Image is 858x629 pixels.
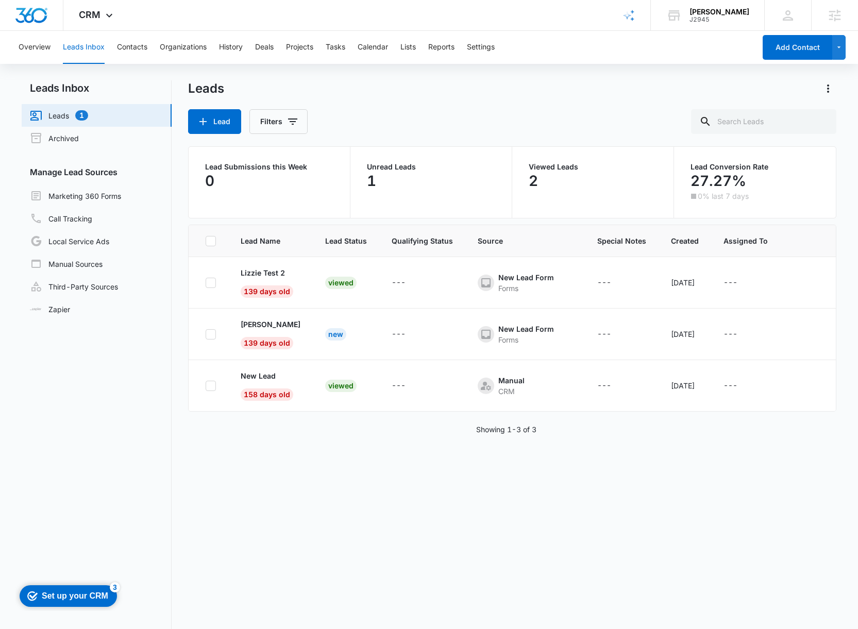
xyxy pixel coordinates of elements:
[478,324,573,345] div: - - Select to Edit Field
[241,235,300,246] span: Lead Name
[671,380,699,391] div: [DATE]
[30,212,92,225] a: Call Tracking
[286,31,313,64] button: Projects
[392,277,406,289] div: ---
[325,278,357,287] a: Viewed
[219,31,243,64] button: History
[478,375,543,397] div: - - Select to Edit Field
[597,328,630,341] div: - - Select to Edit Field
[249,109,308,134] button: Filters
[724,380,756,392] div: - - Select to Edit Field
[241,267,300,296] a: Lizzie Test 2139 days old
[188,81,224,96] h1: Leads
[30,190,121,202] a: Marketing 360 Forms
[30,304,70,315] a: Zapier
[478,272,573,294] div: - - Select to Edit Field
[498,283,554,294] div: Forms
[724,277,737,289] div: ---
[358,31,388,64] button: Calendar
[26,11,93,21] div: Set up your CRM
[498,375,525,386] div: Manual
[597,380,630,392] div: - - Select to Edit Field
[763,35,832,60] button: Add Contact
[597,277,611,289] div: ---
[529,163,657,171] p: Viewed Leads
[30,132,79,144] a: Archived
[326,31,345,64] button: Tasks
[4,5,102,27] div: Set up your CRM 3 items remaining, 57% complete
[724,328,756,341] div: - - Select to Edit Field
[79,9,100,20] span: CRM
[188,109,241,134] button: Lead
[498,324,554,334] div: New Lead Form
[597,328,611,341] div: ---
[22,80,172,96] h2: Leads Inbox
[205,173,214,189] p: 0
[392,328,424,341] div: - - Select to Edit Field
[30,258,103,270] a: Manual Sources
[689,8,749,16] div: account name
[724,328,737,341] div: ---
[597,380,611,392] div: ---
[392,380,424,392] div: - - Select to Edit Field
[498,272,554,283] div: New Lead Form
[498,334,554,345] div: Forms
[160,31,207,64] button: Organizations
[724,277,756,289] div: - - Select to Edit Field
[241,285,293,298] span: 139 days old
[325,235,367,246] span: Lead Status
[241,388,293,401] span: 158 days old
[117,31,147,64] button: Contacts
[691,163,819,171] p: Lead Conversion Rate
[241,319,300,330] p: [PERSON_NAME]
[689,16,749,23] div: account id
[691,109,836,134] input: Search Leads
[476,424,536,435] p: Showing 1-3 of 3
[325,277,357,289] div: Viewed
[325,380,357,392] div: Viewed
[325,328,346,341] div: New
[241,267,285,278] p: Lizzie Test 2
[255,31,274,64] button: Deals
[478,235,573,246] span: Source
[22,166,172,178] h3: Manage Lead Sources
[597,277,630,289] div: - - Select to Edit Field
[63,31,105,64] button: Leads Inbox
[671,277,699,288] div: [DATE]
[698,193,749,200] p: 0% last 7 days
[325,381,357,390] a: Viewed
[241,337,293,349] span: 139 days old
[529,173,538,189] p: 2
[30,280,118,293] a: Third-Party Sources
[467,31,495,64] button: Settings
[241,370,276,381] p: New Lead
[30,109,88,122] a: Leads1
[820,80,836,97] button: Actions
[392,277,424,289] div: - - Select to Edit Field
[671,329,699,339] div: [DATE]
[367,173,376,189] p: 1
[241,370,300,399] a: New Lead158 days old
[392,380,406,392] div: ---
[671,235,699,246] span: Created
[691,173,746,189] p: 27.27%
[30,235,109,247] a: Local Service Ads
[94,2,105,12] div: 3
[367,163,495,171] p: Unread Leads
[724,380,737,392] div: ---
[392,235,453,246] span: Qualifying Status
[19,31,51,64] button: Overview
[597,235,646,246] span: Special Notes
[724,235,768,246] span: Assigned To
[325,330,346,338] a: New
[498,386,525,397] div: CRM
[241,319,300,347] a: [PERSON_NAME]139 days old
[205,163,333,171] p: Lead Submissions this Week
[400,31,416,64] button: Lists
[392,328,406,341] div: ---
[428,31,455,64] button: Reports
